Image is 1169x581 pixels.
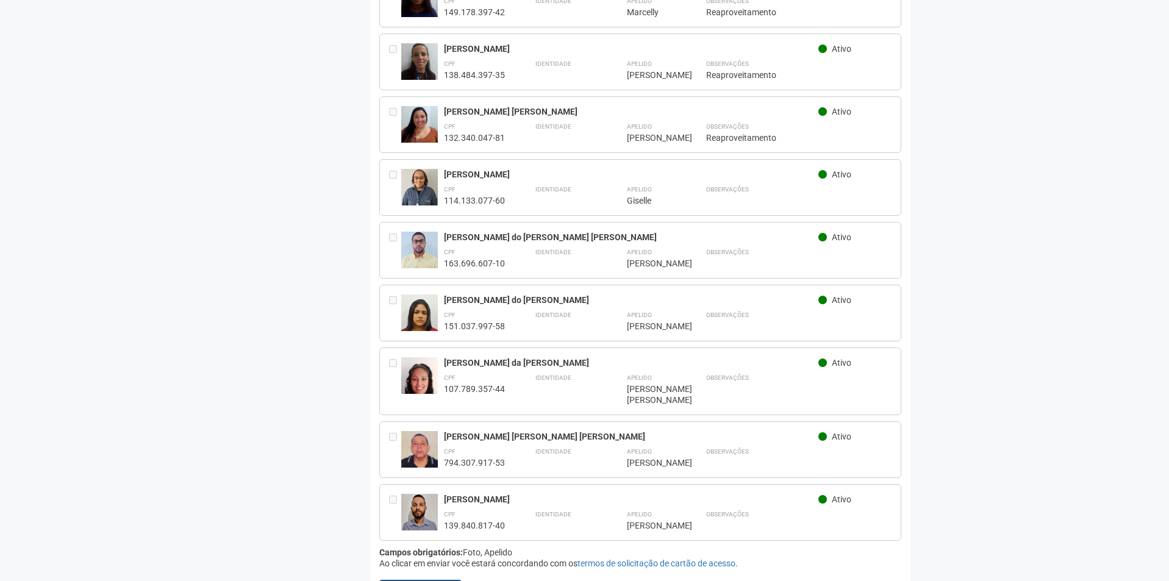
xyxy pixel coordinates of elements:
[706,249,749,255] strong: Observações
[627,520,676,531] div: [PERSON_NAME]
[627,7,676,18] div: Marcelly
[401,357,438,422] img: user.jpg
[444,258,505,269] div: 163.696.607-10
[627,374,652,381] strong: Apelido
[444,321,505,332] div: 151.037.997-58
[832,107,851,116] span: Ativo
[706,123,749,130] strong: Observações
[627,123,652,130] strong: Apelido
[832,169,851,179] span: Ativo
[444,169,819,180] div: [PERSON_NAME]
[444,132,505,143] div: 132.340.047-81
[832,494,851,504] span: Ativo
[832,44,851,54] span: Ativo
[444,294,819,305] div: [PERSON_NAME] do [PERSON_NAME]
[389,431,401,468] div: Entre em contato com a Aministração para solicitar o cancelamento ou 2a via
[627,321,676,332] div: [PERSON_NAME]
[401,431,438,476] img: user.jpg
[401,106,438,143] img: user.jpg
[444,43,819,54] div: [PERSON_NAME]
[379,558,902,569] div: Ao clicar em enviar você estará concordando com os .
[627,249,652,255] strong: Apelido
[627,457,676,468] div: [PERSON_NAME]
[444,312,456,318] strong: CPF
[627,312,652,318] strong: Apelido
[627,258,676,269] div: [PERSON_NAME]
[706,60,749,67] strong: Observações
[535,186,571,193] strong: Identidade
[706,7,892,18] div: Reaproveitamento
[627,70,676,80] div: [PERSON_NAME]
[832,358,851,368] span: Ativo
[389,494,401,531] div: Entre em contato com a Aministração para solicitar o cancelamento ou 2a via
[535,249,571,255] strong: Identidade
[401,232,438,268] img: user.jpg
[577,558,735,568] a: termos de solicitação de cartão de acesso
[401,43,438,80] img: user.jpg
[444,511,456,518] strong: CPF
[444,232,819,243] div: [PERSON_NAME] do [PERSON_NAME] [PERSON_NAME]
[535,123,571,130] strong: Identidade
[627,60,652,67] strong: Apelido
[627,195,676,206] div: Giselle
[444,60,456,67] strong: CPF
[627,132,676,143] div: [PERSON_NAME]
[444,374,456,381] strong: CPF
[444,7,505,18] div: 149.178.397-42
[401,494,438,537] img: user.jpg
[444,123,456,130] strong: CPF
[627,186,652,193] strong: Apelido
[706,511,749,518] strong: Observações
[379,547,463,557] strong: Campos obrigatórios:
[832,295,851,305] span: Ativo
[444,106,819,117] div: [PERSON_NAME] [PERSON_NAME]
[389,232,401,269] div: Entre em contato com a Aministração para solicitar o cancelamento ou 2a via
[389,43,401,80] div: Entre em contato com a Aministração para solicitar o cancelamento ou 2a via
[444,357,819,368] div: [PERSON_NAME] da [PERSON_NAME]
[535,312,571,318] strong: Identidade
[444,448,456,455] strong: CPF
[535,374,571,381] strong: Identidade
[706,186,749,193] strong: Observações
[444,195,505,206] div: 114.133.077-60
[444,186,456,193] strong: CPF
[706,132,892,143] div: Reaproveitamento
[389,169,401,206] div: Entre em contato com a Aministração para solicitar o cancelamento ou 2a via
[389,294,401,332] div: Entre em contato com a Aministração para solicitar o cancelamento ou 2a via
[444,494,819,505] div: [PERSON_NAME]
[627,511,652,518] strong: Apelido
[444,457,505,468] div: 794.307.917-53
[389,357,401,405] div: Entre em contato com a Aministração para solicitar o cancelamento ou 2a via
[706,70,892,80] div: Reaproveitamento
[535,511,571,518] strong: Identidade
[627,448,652,455] strong: Apelido
[379,547,902,558] div: Foto, Apelido
[706,448,749,455] strong: Observações
[444,70,505,80] div: 138.484.397-35
[444,249,456,255] strong: CPF
[444,383,505,394] div: 107.789.357-44
[706,374,749,381] strong: Observações
[389,106,401,143] div: Entre em contato com a Aministração para solicitar o cancelamento ou 2a via
[706,312,749,318] strong: Observações
[444,520,505,531] div: 139.840.817-40
[832,232,851,242] span: Ativo
[627,383,676,405] div: [PERSON_NAME] [PERSON_NAME]
[832,432,851,441] span: Ativo
[444,431,819,442] div: [PERSON_NAME] [PERSON_NAME] [PERSON_NAME]
[535,448,571,455] strong: Identidade
[535,60,571,67] strong: Identidade
[401,169,438,205] img: user.jpg
[401,294,438,343] img: user.jpg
